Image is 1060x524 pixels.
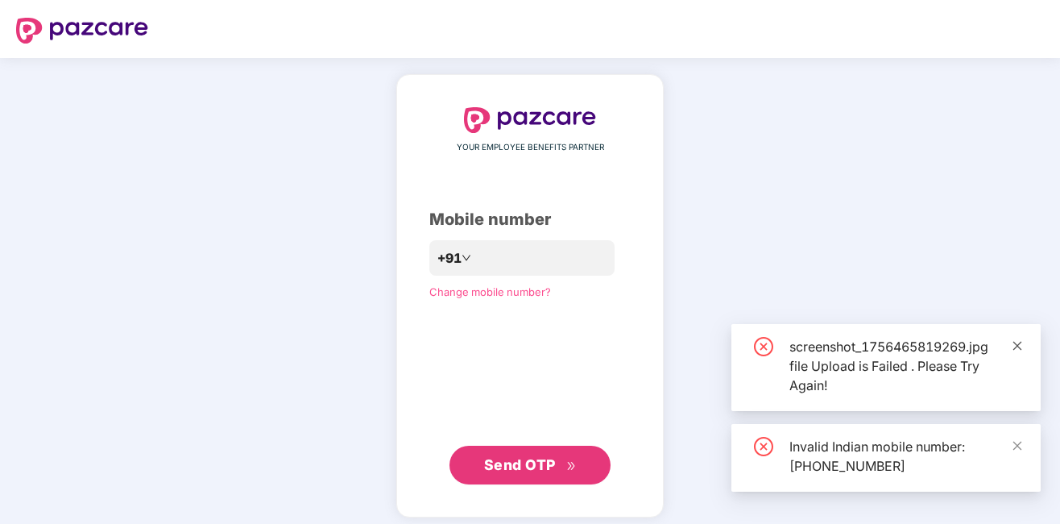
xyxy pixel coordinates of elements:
[457,141,604,154] span: YOUR EMPLOYEE BENEFITS PARTNER
[437,248,462,268] span: +91
[484,456,556,473] span: Send OTP
[754,437,773,456] span: close-circle
[789,337,1021,395] div: screenshot_1756465819269.jpg file Upload is Failed . Please Try Again!
[464,107,596,133] img: logo
[1012,440,1023,451] span: close
[566,461,577,472] span: double-right
[462,253,471,263] span: down
[449,446,611,484] button: Send OTPdouble-right
[789,437,1021,476] div: Invalid Indian mobile number: [PHONE_NUMBER]
[754,337,773,356] span: close-circle
[1012,340,1023,351] span: close
[16,18,148,44] img: logo
[429,285,551,298] a: Change mobile number?
[429,207,631,232] div: Mobile number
